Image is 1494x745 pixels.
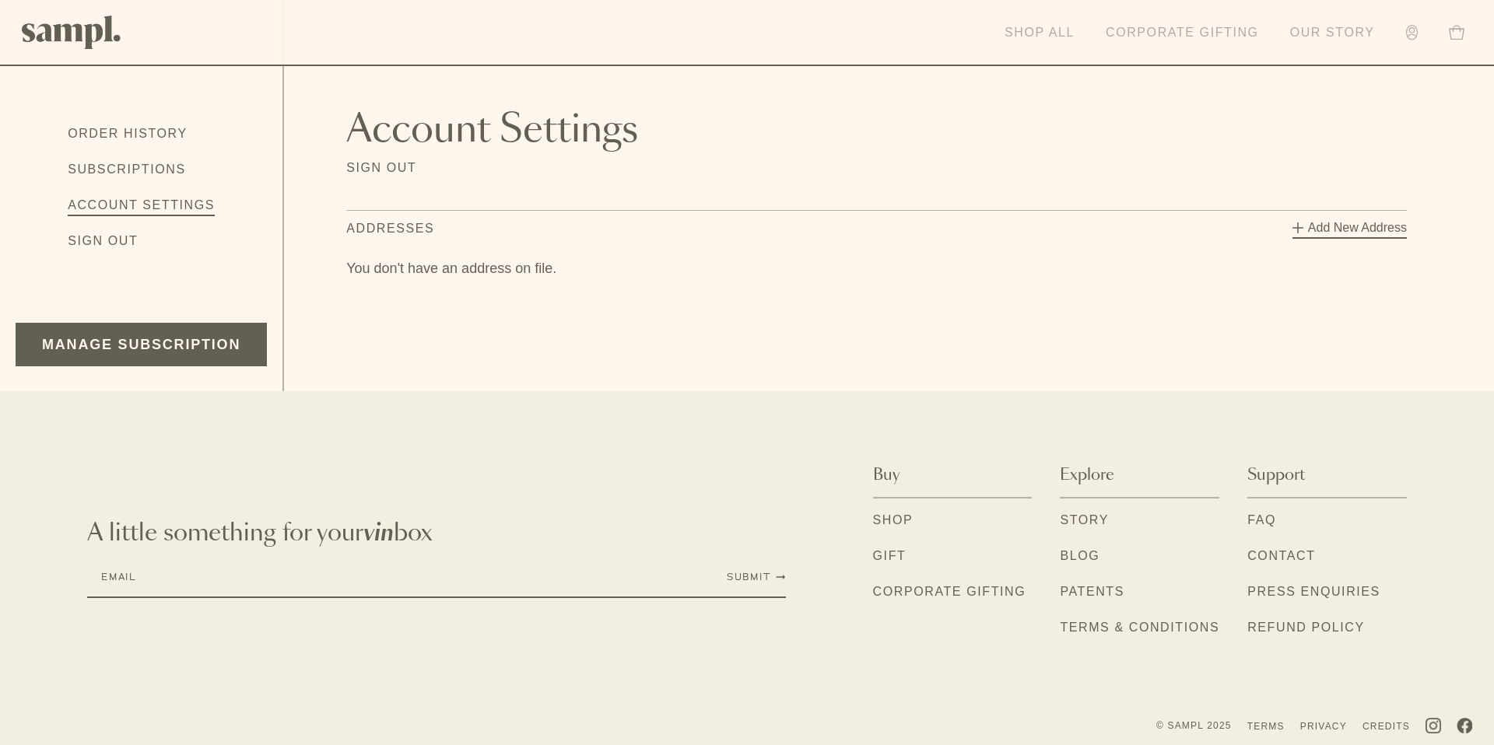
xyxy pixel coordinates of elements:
[1060,498,1219,663] div: Explore
[1292,219,1407,239] button: Add New Address
[1247,511,1276,531] a: FAQ
[1426,718,1441,733] img: Instagram
[68,196,215,216] a: Account Settings
[873,464,900,486] span: Buy
[1060,618,1219,638] a: Terms & Conditions
[1247,498,1407,663] div: Support
[1060,547,1099,567] a: Blog
[1300,720,1347,733] a: Privacy
[1247,453,1407,498] button: Support
[16,323,267,366] a: Manage Subscription
[1247,464,1305,486] span: Support
[1426,718,1472,733] ul: social links
[1282,16,1383,50] a: Our Story
[873,547,907,567] a: Gift
[87,519,786,547] p: A little something for your box
[873,511,914,531] a: Shop
[1060,464,1114,486] span: Explore
[1060,511,1109,531] a: Story
[1247,582,1380,603] a: Press Enquiries
[22,16,121,49] img: Sampl logo
[727,571,786,583] button: Submit Newsletter Signup
[1098,16,1267,50] a: Corporate Gifting
[1156,719,1232,732] li: © Sampl 2025
[1457,718,1472,733] img: Facebook
[68,124,188,145] a: Order History
[873,498,1033,628] div: Buy
[1362,720,1410,733] a: Credits
[346,159,416,179] a: Sign Out
[68,232,138,252] a: Sign Out
[1247,720,1285,733] a: Terms
[346,257,1407,279] p: You don't have an address on file.
[997,16,1082,50] a: Shop All
[1060,453,1219,498] button: Explore
[873,582,1026,603] a: Corporate Gifting
[1156,716,1410,735] ul: policy links
[1247,547,1315,567] a: Contact
[873,453,1033,498] button: Buy
[346,112,638,149] h2: Account Settings
[346,219,434,238] h3: Addresses
[1247,618,1365,638] a: Refund Policy
[1292,219,1407,237] span: Add New Address
[68,160,186,180] a: Subscriptions
[363,522,394,545] em: vin
[1060,582,1124,603] a: Patents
